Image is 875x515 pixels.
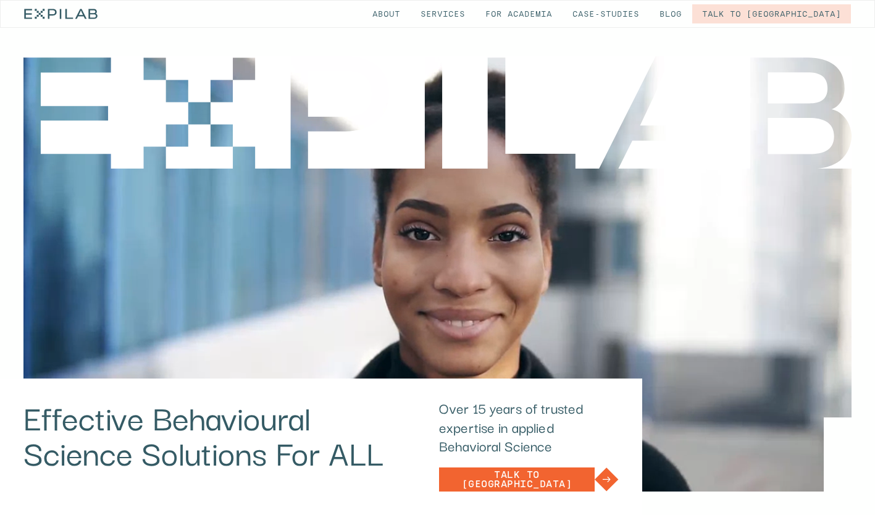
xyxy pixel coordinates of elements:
p: Over 15 years of trusted expertise in applied Behavioral Science [439,399,619,456]
img: Expilab - effective behavioural solutions for all [23,56,852,169]
a: Talk to [GEOGRAPHIC_DATA] [439,467,619,492]
a: for Academia [475,4,562,23]
a: Case-studies [563,4,649,23]
a: Services [411,4,475,23]
a: Blog [650,4,692,23]
h1: Effective Behavioural Science Solutions For ALL [23,399,416,470]
a: Talk to [GEOGRAPHIC_DATA] [692,4,851,23]
a: home [24,1,99,27]
div: Talk to [GEOGRAPHIC_DATA] [449,471,585,489]
a: About [362,4,410,23]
